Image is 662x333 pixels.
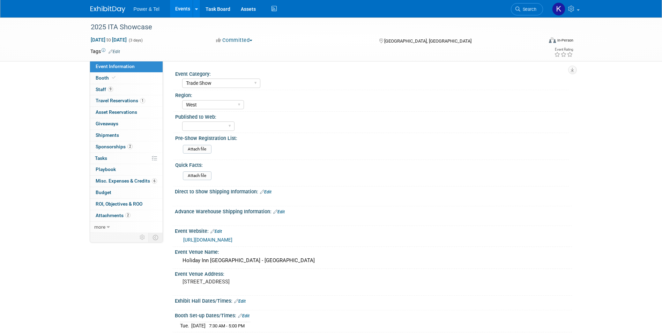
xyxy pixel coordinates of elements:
[175,133,569,142] div: Pre-Show Registration List:
[96,109,137,115] span: Asset Reservations
[96,75,117,81] span: Booth
[96,98,145,103] span: Travel Reservations
[557,38,573,43] div: In-Person
[112,76,116,80] i: Booth reservation complete
[136,233,149,242] td: Personalize Event Tab Strip
[90,95,163,106] a: Travel Reservations1
[502,36,574,47] div: Event Format
[90,176,163,187] a: Misc. Expenses & Credits6
[108,87,113,92] span: 9
[175,247,572,256] div: Event Venue Name:
[90,153,163,164] a: Tasks
[96,201,142,207] span: ROI, Objectives & ROO
[90,164,163,175] a: Playbook
[96,178,157,184] span: Misc. Expenses & Credits
[140,98,145,103] span: 1
[95,155,107,161] span: Tasks
[210,229,222,234] a: Edit
[109,49,120,54] a: Edit
[96,144,133,149] span: Sponsorships
[96,190,111,195] span: Budget
[96,64,135,69] span: Event Information
[549,37,556,43] img: Format-Inperson.png
[128,38,143,43] span: (3 days)
[90,118,163,129] a: Giveaways
[152,178,157,184] span: 6
[552,2,565,16] img: Kelley Hood
[96,87,113,92] span: Staff
[90,37,127,43] span: [DATE] [DATE]
[90,6,125,13] img: ExhibitDay
[125,213,131,218] span: 2
[520,7,536,12] span: Search
[180,322,191,330] td: Tue.
[90,187,163,198] a: Budget
[90,130,163,141] a: Shipments
[90,107,163,118] a: Asset Reservations
[175,310,572,319] div: Booth Set-up Dates/Times:
[90,199,163,210] a: ROI, Objectives & ROO
[175,296,572,305] div: Exhibit Hall Dates/Times:
[183,279,333,285] pre: [STREET_ADDRESS]
[90,210,163,221] a: Attachments2
[554,48,573,51] div: Event Rating
[175,269,572,277] div: Event Venue Address:
[90,84,163,95] a: Staff9
[175,226,572,235] div: Event Website:
[384,38,471,44] span: [GEOGRAPHIC_DATA], [GEOGRAPHIC_DATA]
[96,213,131,218] span: Attachments
[94,224,105,230] span: more
[96,121,118,126] span: Giveaways
[96,132,119,138] span: Shipments
[191,322,206,330] td: [DATE]
[175,90,569,99] div: Region:
[234,299,246,304] a: Edit
[90,48,120,55] td: Tags
[209,323,245,328] span: 7:30 AM - 5:00 PM
[90,141,163,153] a: Sponsorships2
[511,3,543,15] a: Search
[88,21,533,34] div: 2025 ITA Showcase
[175,186,572,195] div: Direct to Show Shipping Information:
[175,69,569,77] div: Event Category:
[127,144,133,149] span: 2
[96,166,116,172] span: Playbook
[134,6,159,12] span: Power & Tel
[180,255,567,266] div: Holiday Inn [GEOGRAPHIC_DATA] - [GEOGRAPHIC_DATA]
[105,37,112,43] span: to
[90,61,163,72] a: Event Information
[90,222,163,233] a: more
[214,37,255,44] button: Committed
[183,237,232,243] a: [URL][DOMAIN_NAME]
[175,206,572,215] div: Advance Warehouse Shipping Information:
[148,233,163,242] td: Toggle Event Tabs
[273,209,285,214] a: Edit
[90,73,163,84] a: Booth
[175,112,569,120] div: Published to Web:
[260,190,272,194] a: Edit
[238,313,250,318] a: Edit
[175,160,569,169] div: Quick Facts:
